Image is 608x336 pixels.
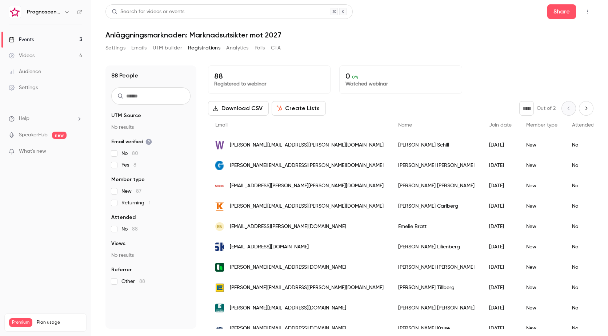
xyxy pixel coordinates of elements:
span: [EMAIL_ADDRESS][DOMAIN_NAME] [230,243,309,251]
div: No [565,176,601,196]
span: [PERSON_NAME][EMAIL_ADDRESS][DOMAIN_NAME] [230,325,346,332]
span: new [52,132,67,139]
div: [PERSON_NAME] Carlberg [391,196,482,216]
div: New [519,257,565,277]
button: Emails [131,42,147,54]
button: Settings [105,42,125,54]
span: [PERSON_NAME][EMAIL_ADDRESS][DOMAIN_NAME] [230,264,346,271]
span: What's new [19,148,46,155]
div: [PERSON_NAME] Tillberg [391,277,482,298]
li: help-dropdown-opener [9,115,82,123]
h1: Anläggningsmarknaden: Marknadsutsikter mot 2027 [105,31,593,39]
span: No [121,150,138,157]
div: New [519,216,565,237]
div: [DATE] [482,176,519,196]
div: [PERSON_NAME] Lilienberg [391,237,482,257]
div: [DATE] [482,155,519,176]
div: Videos [9,52,35,59]
div: [PERSON_NAME] [PERSON_NAME] [391,155,482,176]
span: No [121,225,138,233]
span: EB [217,223,222,230]
div: No [565,277,601,298]
img: heidelbergmaterials.com [215,263,224,272]
div: No [565,135,601,155]
div: [DATE] [482,135,519,155]
a: SpeakerHub [19,131,48,139]
p: 0 [345,72,456,80]
div: Search for videos or events [112,8,184,16]
span: [PERSON_NAME][EMAIL_ADDRESS][PERSON_NAME][DOMAIN_NAME] [230,284,384,292]
span: Yes [121,161,136,169]
div: New [519,298,565,318]
div: [DATE] [482,196,519,216]
div: [PERSON_NAME] [PERSON_NAME] [391,257,482,277]
span: Other [121,278,145,285]
button: CTA [271,42,281,54]
span: [PERSON_NAME][EMAIL_ADDRESS][PERSON_NAME][DOMAIN_NAME] [230,141,384,149]
div: [PERSON_NAME] [PERSON_NAME] [391,176,482,196]
iframe: Noticeable Trigger [73,148,82,155]
div: No [565,155,601,176]
button: Polls [255,42,265,54]
div: Emelie Bratt [391,216,482,237]
div: New [519,135,565,155]
span: Views [111,240,125,247]
button: UTM builder [153,42,182,54]
span: Premium [9,318,32,327]
button: Download CSV [208,101,269,116]
img: clinton.se [215,181,224,190]
span: [PERSON_NAME][EMAIL_ADDRESS][PERSON_NAME][DOMAIN_NAME] [230,162,384,169]
img: eagentreprenad.se [215,283,224,292]
p: Watched webinar [345,80,456,88]
div: New [519,176,565,196]
div: No [565,298,601,318]
span: 80 [132,151,138,156]
span: 0 % [352,75,359,80]
div: Settings [9,84,38,91]
span: UTM Source [111,112,141,119]
div: [DATE] [482,298,519,318]
div: Events [9,36,34,43]
div: [DATE] [482,237,519,257]
button: Share [547,4,576,19]
span: Attended [572,123,594,128]
span: Plan usage [37,320,82,325]
img: wescon.se [215,141,224,149]
p: 88 [214,72,324,80]
div: No [565,237,601,257]
span: [PERSON_NAME][EMAIL_ADDRESS][PERSON_NAME][DOMAIN_NAME] [230,203,384,210]
span: [EMAIL_ADDRESS][PERSON_NAME][PERSON_NAME][DOMAIN_NAME] [230,182,384,190]
span: Member type [526,123,557,128]
span: Name [398,123,412,128]
img: skanska.se [215,243,224,251]
div: [PERSON_NAME] [PERSON_NAME] [391,298,482,318]
span: [PERSON_NAME][EMAIL_ADDRESS][DOMAIN_NAME] [230,304,346,312]
div: Audience [9,68,41,75]
img: gppab.se [215,161,224,170]
span: Email [215,123,228,128]
span: 1 [149,200,151,205]
div: [DATE] [482,277,519,298]
span: Member type [111,176,145,183]
img: Prognoscentret | Powered by Hubexo [9,6,21,18]
p: Registered to webinar [214,80,324,88]
span: Referrer [111,266,132,273]
div: No [565,257,601,277]
img: nordicroadsafety.com [215,324,224,333]
div: New [519,237,565,257]
span: 88 [139,279,145,284]
div: New [519,155,565,176]
h1: 88 People [111,71,138,80]
button: Analytics [226,42,249,54]
p: No results [111,252,191,259]
button: Registrations [188,42,220,54]
div: [DATE] [482,216,519,237]
span: Join date [489,123,512,128]
div: No [565,196,601,216]
div: [PERSON_NAME] Schill [391,135,482,155]
span: Returning [121,199,151,207]
div: No [565,216,601,237]
h6: Prognoscentret | Powered by Hubexo [27,8,61,16]
img: kesko.se [215,202,224,211]
span: 8 [133,163,136,168]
